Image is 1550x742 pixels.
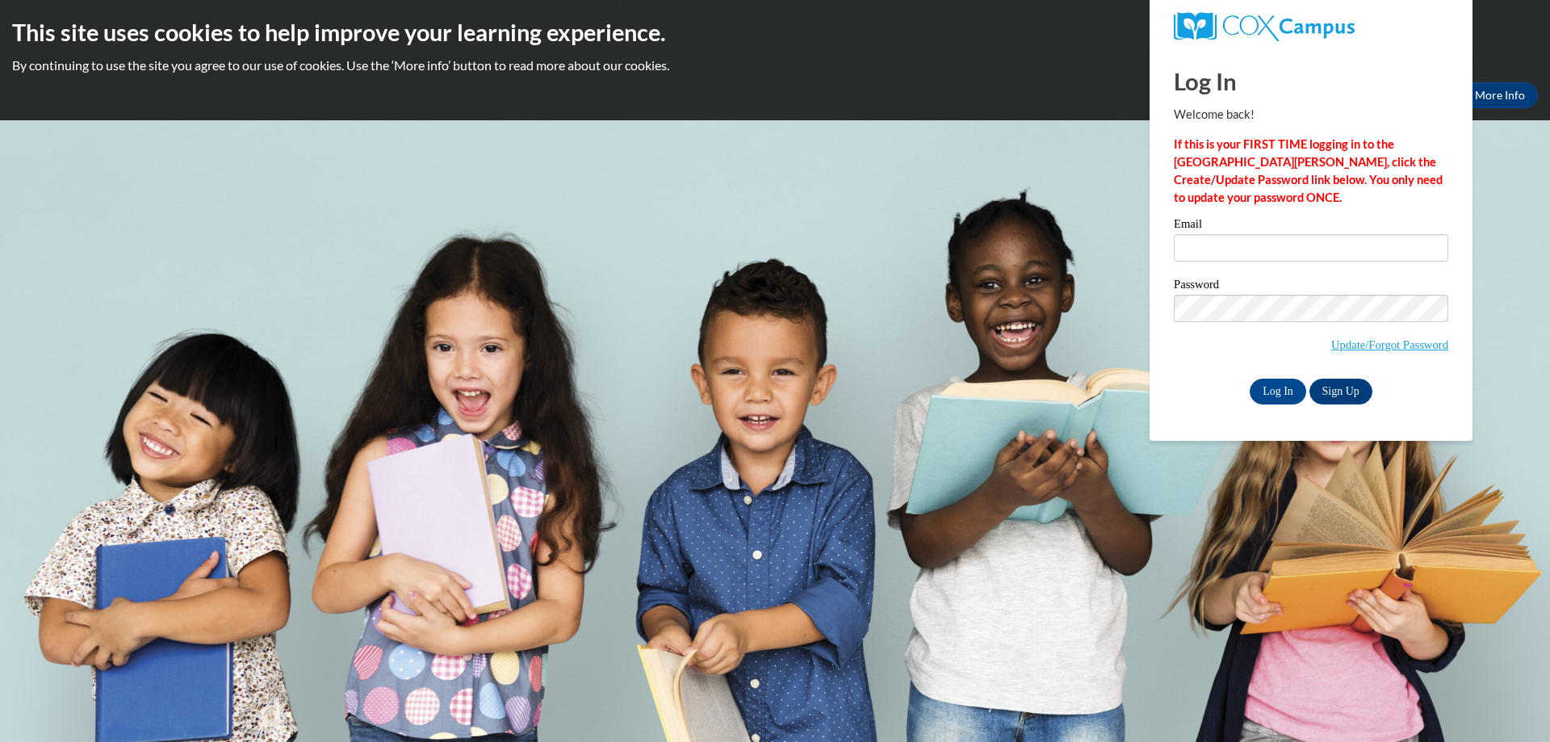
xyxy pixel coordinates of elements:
a: More Info [1462,82,1538,108]
a: Update/Forgot Password [1331,338,1448,351]
input: Log In [1250,379,1306,405]
label: Email [1174,218,1448,234]
p: By continuing to use the site you agree to our use of cookies. Use the ‘More info’ button to read... [12,57,1538,74]
label: Password [1174,279,1448,295]
img: COX Campus [1174,12,1355,41]
a: COX Campus [1174,12,1448,41]
strong: If this is your FIRST TIME logging in to the [GEOGRAPHIC_DATA][PERSON_NAME], click the Create/Upd... [1174,137,1443,204]
h2: This site uses cookies to help improve your learning experience. [12,16,1538,48]
p: Welcome back! [1174,106,1448,124]
a: Sign Up [1309,379,1372,405]
h1: Log In [1174,65,1448,98]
